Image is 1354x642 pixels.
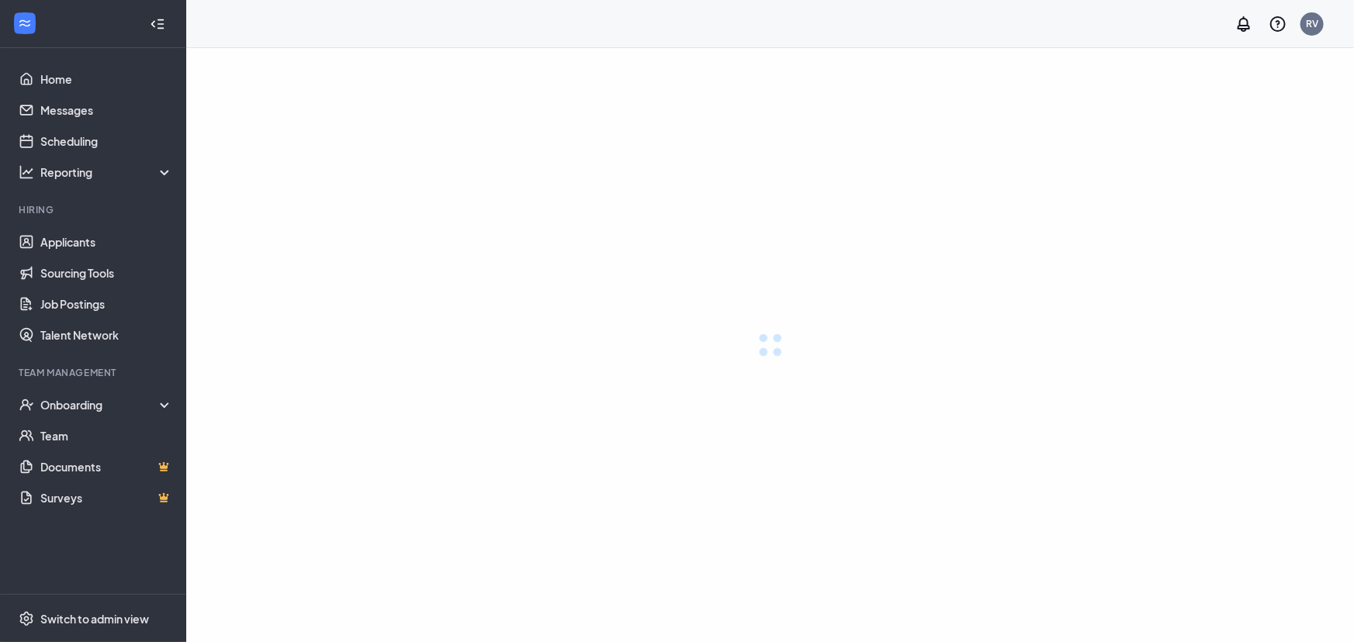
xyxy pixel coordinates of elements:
[40,95,173,126] a: Messages
[40,226,173,257] a: Applicants
[40,319,173,350] a: Talent Network
[40,611,149,626] div: Switch to admin view
[40,482,173,513] a: SurveysCrown
[19,611,34,626] svg: Settings
[19,397,34,412] svg: UserCheck
[40,288,173,319] a: Job Postings
[1306,17,1318,30] div: RV
[1269,15,1287,33] svg: QuestionInfo
[40,451,173,482] a: DocumentsCrown
[40,64,173,95] a: Home
[40,164,174,180] div: Reporting
[1235,15,1253,33] svg: Notifications
[19,164,34,180] svg: Analysis
[19,366,170,379] div: Team Management
[40,257,173,288] a: Sourcing Tools
[40,420,173,451] a: Team
[19,203,170,216] div: Hiring
[40,397,174,412] div: Onboarding
[150,16,165,32] svg: Collapse
[17,16,33,31] svg: WorkstreamLogo
[40,126,173,157] a: Scheduling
